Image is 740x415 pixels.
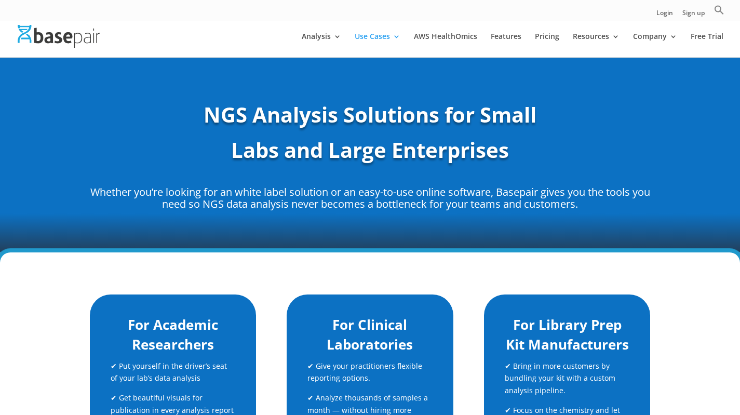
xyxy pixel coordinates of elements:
[691,33,723,57] a: Free Trial
[573,33,620,57] a: Resources
[656,10,673,21] a: Login
[355,33,400,57] a: Use Cases
[111,360,235,392] p: ✔ Put yourself in the driver’s seat of your lab’s data analysis
[90,135,651,170] h1: Labs and Large Enterprises
[714,5,724,21] a: Search Icon Link
[505,360,629,404] p: ✔ Bring in more customers by bundling your kit with a custom analysis pipeline.
[633,33,677,57] a: Company
[414,33,477,57] a: AWS HealthOmics
[307,315,432,359] h2: For Clinical Laboratories
[682,10,705,21] a: Sign up
[491,33,521,57] a: Features
[505,315,629,359] h2: For Library Prep Kit Manufacturers
[90,186,651,211] p: Whether you’re looking for an white label solution or an easy-to-use online software, Basepair gi...
[90,100,651,135] h1: NGS Analysis Solutions for Small
[302,33,341,57] a: Analysis
[307,360,432,392] p: ✔ Give your practitioners flexible reporting options.
[111,315,235,359] h2: For Academic Researchers
[535,33,559,57] a: Pricing
[18,25,100,47] img: Basepair
[714,5,724,15] svg: Search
